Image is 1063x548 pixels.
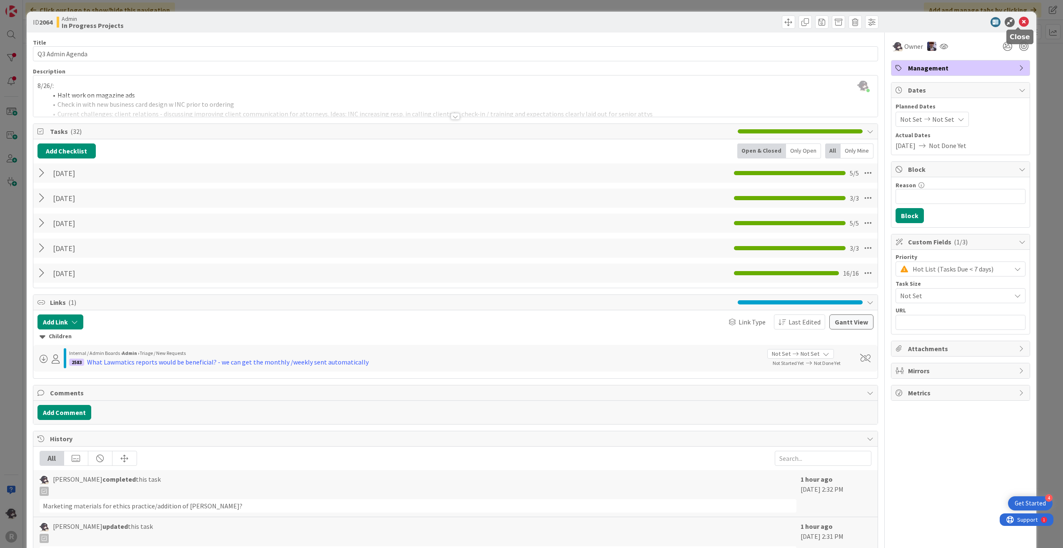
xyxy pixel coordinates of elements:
[53,474,161,496] span: [PERSON_NAME] this task
[900,290,1007,302] span: Not Set
[50,434,863,444] span: History
[40,332,871,341] div: Children
[69,350,122,356] span: Internal / Admin Boards ›
[47,90,873,100] li: Halt work on magazine ads
[1045,494,1053,502] div: 4
[908,164,1015,174] span: Block
[850,243,859,253] span: 3 / 3
[50,297,734,307] span: Links
[37,81,873,90] p: 8/26/:
[1008,496,1053,510] div: Open Get Started checklist, remaining modules: 4
[896,131,1026,140] span: Actual Dates
[801,349,819,358] span: Not Set
[43,3,45,10] div: 1
[62,15,124,22] span: Admin
[39,18,52,26] b: 2064
[33,17,52,27] span: ID
[801,475,833,483] b: 1 hour ago
[50,388,863,398] span: Comments
[773,360,804,366] span: Not Started Yet
[896,208,924,223] button: Block
[33,68,65,75] span: Description
[843,268,859,278] span: 16 / 16
[17,1,38,11] span: Support
[789,317,821,327] span: Last Edited
[40,522,49,531] img: KN
[62,22,124,29] b: In Progress Projects
[102,522,128,530] b: updated
[908,366,1015,376] span: Mirrors
[122,350,140,356] b: Admin ›
[841,143,873,158] div: Only Mine
[50,166,237,181] input: Add Checklist...
[801,474,871,513] div: [DATE] 2:32 PM
[87,357,369,367] div: What Lawmatics reports would be beneficial? - we can get the monthly /weekly sent automatically
[33,39,46,46] label: Title
[70,127,82,136] span: ( 32 )
[1015,499,1046,508] div: Get Started
[814,360,841,366] span: Not Done Yet
[786,143,821,158] div: Only Open
[774,314,825,329] button: Last Edited
[954,238,968,246] span: ( 1/3 )
[50,191,237,206] input: Add Checklist...
[893,41,903,51] img: KN
[40,451,64,465] div: All
[908,388,1015,398] span: Metrics
[929,141,966,151] span: Not Done Yet
[904,41,923,51] span: Owner
[50,266,237,281] input: Add Checklist...
[896,141,916,151] span: [DATE]
[1010,33,1030,41] h5: Close
[850,168,859,178] span: 5 / 5
[37,405,91,420] button: Add Comment
[33,46,878,61] input: type card name here...
[896,281,1026,287] div: Task Size
[772,349,791,358] span: Not Set
[825,143,841,158] div: All
[37,143,96,158] button: Add Checklist
[900,114,922,124] span: Not Set
[857,80,869,91] img: KSUdwsmRdKCdnCWKMQNDjBbW54YMeX8F.gif
[40,475,49,484] img: KN
[850,193,859,203] span: 3 / 3
[913,263,1007,275] span: Hot List (Tasks Due < 7 days)
[908,85,1015,95] span: Dates
[40,499,796,513] div: Marketing materials for ethics practice/addition of [PERSON_NAME]?
[102,475,136,483] b: completed
[829,314,873,329] button: Gantt View
[908,63,1015,73] span: Management
[896,307,1026,313] div: URL
[801,522,833,530] b: 1 hour ago
[53,521,153,543] span: [PERSON_NAME] this task
[932,114,954,124] span: Not Set
[908,237,1015,247] span: Custom Fields
[739,317,766,327] span: Link Type
[908,344,1015,354] span: Attachments
[737,143,786,158] div: Open & Closed
[69,359,84,366] div: 2583
[896,254,1026,260] div: Priority
[927,42,936,51] img: ML
[37,314,83,329] button: Add Link
[140,350,186,356] span: Triage / New Requests
[896,181,916,189] label: Reason
[775,451,871,466] input: Search...
[50,241,237,256] input: Add Checklist...
[68,298,76,307] span: ( 1 )
[896,102,1026,111] span: Planned Dates
[50,216,237,231] input: Add Checklist...
[50,126,734,136] span: Tasks
[850,218,859,228] span: 5 / 5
